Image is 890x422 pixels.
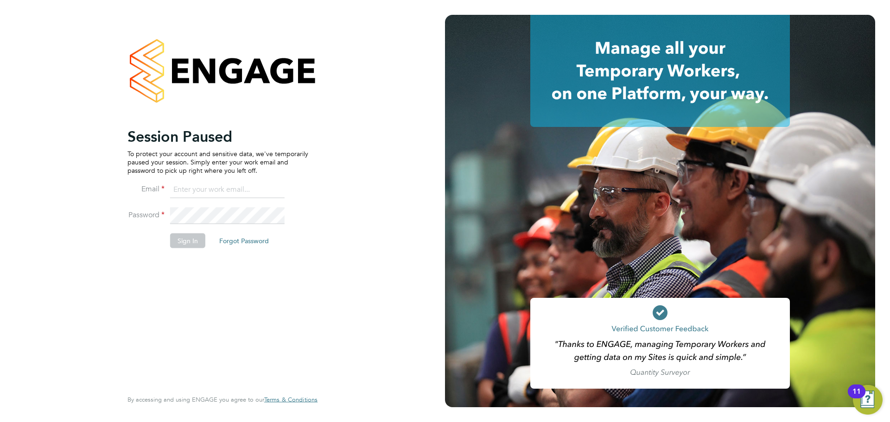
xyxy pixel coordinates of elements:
label: Email [127,184,165,194]
h2: Session Paused [127,127,308,145]
button: Sign In [170,233,205,248]
a: Terms & Conditions [264,396,318,403]
input: Enter your work email... [170,182,285,198]
p: To protect your account and sensitive data, we've temporarily paused your session. Simply enter y... [127,149,308,175]
button: Forgot Password [212,233,276,248]
label: Password [127,210,165,220]
div: 11 [852,391,861,403]
span: By accessing and using ENGAGE you agree to our [127,396,318,403]
button: Open Resource Center, 11 new notifications [853,385,883,415]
